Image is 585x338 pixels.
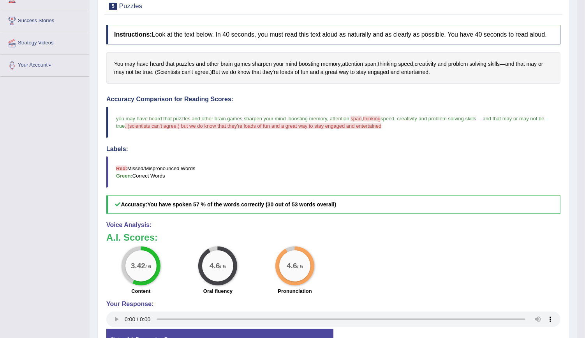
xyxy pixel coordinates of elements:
span: Click to see word definition [135,68,141,76]
div: , , , — . ( .) . [106,52,560,84]
span: Click to see word definition [505,60,514,68]
span: span [351,116,361,121]
small: / 6 [145,264,151,270]
span: Click to see word definition [415,60,436,68]
span: Click to see word definition [252,68,261,76]
span: , [287,116,289,121]
a: Your Account [0,55,89,74]
span: Click to see word definition [295,68,300,76]
b: You have spoken 57 % of the words correctly (30 out of 53 words overall) [147,201,336,208]
span: Click to see word definition [438,60,447,68]
span: Click to see word definition [368,68,389,76]
span: thinking [363,116,381,121]
span: Click to see word definition [391,68,400,76]
span: Click to see word definition [285,60,297,68]
label: Pronunciation [278,287,312,295]
span: Click to see word definition [220,60,233,68]
big: 4.6 [210,262,220,270]
label: Oral fluency [203,287,233,295]
span: Click to see word definition [143,68,152,76]
span: Click to see word definition [114,60,123,68]
span: . (scientists can't agree.) but we do know that they're loads of fun and a great way to stay enga... [125,123,381,129]
h4: Labels: [106,146,560,153]
span: Click to see word definition [398,60,413,68]
span: speed, creativity and problem solving skills [381,116,476,121]
span: Click to see word definition [342,60,363,68]
h4: Look at the text below. In 40 seconds, you must read this text aloud as naturally and as clearly ... [106,25,560,44]
span: Click to see word definition [448,60,468,68]
span: , [362,116,363,121]
big: 4.6 [287,262,297,270]
span: Click to see word definition [299,60,319,68]
b: Red: [116,165,127,171]
span: Click to see word definition [150,60,164,68]
span: Click to see word definition [325,68,338,76]
big: 3.42 [131,262,145,270]
span: Click to see word definition [365,60,376,68]
span: Click to see word definition [310,68,319,76]
b: A.I. Scores: [106,232,158,243]
span: Click to see word definition [137,60,148,68]
span: Click to see word definition [212,68,220,76]
span: Click to see word definition [263,68,279,76]
small: Puzzles [119,2,143,10]
b: Instructions: [114,31,152,38]
span: Click to see word definition [356,68,367,76]
span: Click to see word definition [230,68,236,76]
span: Click to see word definition [126,68,133,76]
h4: Voice Analysis: [106,222,560,229]
span: boosting memory, attention [289,116,349,121]
span: Click to see word definition [273,60,284,68]
span: Click to see word definition [538,60,543,68]
span: Click to see word definition [350,68,355,76]
span: Click to see word definition [195,68,209,76]
span: Click to see word definition [157,68,180,76]
span: Click to see word definition [401,68,428,76]
span: Click to see word definition [207,60,219,68]
h4: Your Response: [106,301,560,308]
span: Click to see word definition [176,60,194,68]
span: 5 [109,3,117,10]
span: Click to see word definition [470,60,487,68]
span: Click to see word definition [339,68,349,76]
span: Click to see word definition [488,60,500,68]
span: Click to see word definition [321,68,324,76]
span: Click to see word definition [182,68,193,76]
span: Click to see word definition [166,60,174,68]
span: — [476,116,481,121]
span: Click to see word definition [527,60,537,68]
small: / 5 [297,264,303,270]
a: Strategy Videos [0,32,89,52]
a: Success Stories [0,10,89,30]
span: Click to see word definition [114,68,124,76]
h5: Accuracy: [106,195,560,214]
span: Click to see word definition [238,68,250,76]
b: Green: [116,173,132,179]
span: Click to see word definition [280,68,293,76]
span: Click to see word definition [252,60,272,68]
label: Content [131,287,150,295]
span: Click to see word definition [222,68,229,76]
span: Click to see word definition [196,60,205,68]
span: Click to see word definition [321,60,341,68]
span: Click to see word definition [378,60,396,68]
span: Click to see word definition [125,60,135,68]
span: Click to see word definition [516,60,525,68]
blockquote: Missed/Mispronounced Words Correct Words [106,157,560,188]
span: you may have heard that puzzles and other brain games sharpen your mind [116,116,286,121]
small: / 5 [220,264,226,270]
span: and that may or may not be true [116,116,546,129]
span: Click to see word definition [301,68,308,76]
span: Click to see word definition [234,60,251,68]
h4: Accuracy Comparison for Reading Scores: [106,96,560,103]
